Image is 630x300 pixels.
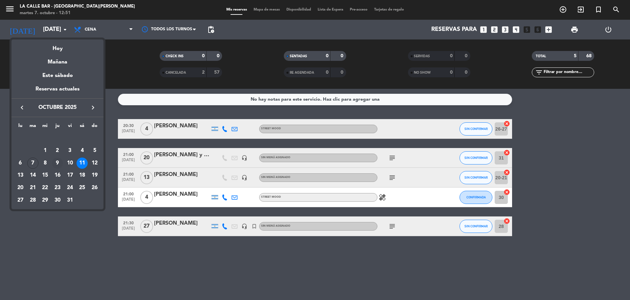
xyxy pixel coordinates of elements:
[76,122,89,132] th: sábado
[27,182,38,193] div: 21
[39,194,51,207] td: 29 de octubre de 2025
[64,157,76,169] td: 10 de octubre de 2025
[77,158,88,169] div: 11
[14,122,27,132] th: lunes
[51,194,64,207] td: 30 de octubre de 2025
[89,158,100,169] div: 12
[76,182,89,194] td: 25 de octubre de 2025
[27,158,38,169] div: 7
[89,104,97,112] i: keyboard_arrow_right
[64,158,76,169] div: 10
[52,182,63,193] div: 23
[64,144,76,157] td: 3 de octubre de 2025
[88,157,101,169] td: 12 de octubre de 2025
[27,122,39,132] th: martes
[27,195,38,206] div: 28
[64,145,76,156] div: 3
[88,169,101,182] td: 19 de octubre de 2025
[14,157,27,169] td: 6 de octubre de 2025
[51,144,64,157] td: 2 de octubre de 2025
[15,170,26,181] div: 13
[15,182,26,193] div: 20
[11,39,103,53] div: Hoy
[88,144,101,157] td: 5 de octubre de 2025
[39,145,51,156] div: 1
[14,182,27,194] td: 20 de octubre de 2025
[64,182,76,194] td: 24 de octubre de 2025
[51,169,64,182] td: 16 de octubre de 2025
[11,66,103,85] div: Este sábado
[39,157,51,169] td: 8 de octubre de 2025
[39,195,51,206] div: 29
[14,194,27,207] td: 27 de octubre de 2025
[39,169,51,182] td: 15 de octubre de 2025
[64,122,76,132] th: viernes
[76,144,89,157] td: 4 de octubre de 2025
[27,194,39,207] td: 28 de octubre de 2025
[39,158,51,169] div: 8
[89,170,100,181] div: 19
[88,122,101,132] th: domingo
[87,103,99,112] button: keyboard_arrow_right
[27,157,39,169] td: 7 de octubre de 2025
[89,182,100,193] div: 26
[76,157,89,169] td: 11 de octubre de 2025
[39,122,51,132] th: miércoles
[52,170,63,181] div: 16
[64,169,76,182] td: 17 de octubre de 2025
[11,53,103,66] div: Mañana
[88,182,101,194] td: 26 de octubre de 2025
[11,85,103,98] div: Reservas actuales
[64,195,76,206] div: 31
[39,182,51,194] td: 22 de octubre de 2025
[77,170,88,181] div: 18
[64,170,76,181] div: 17
[77,182,88,193] div: 25
[16,103,28,112] button: keyboard_arrow_left
[39,182,51,193] div: 22
[51,157,64,169] td: 9 de octubre de 2025
[14,132,101,144] td: OCT.
[18,104,26,112] i: keyboard_arrow_left
[64,194,76,207] td: 31 de octubre de 2025
[51,182,64,194] td: 23 de octubre de 2025
[76,169,89,182] td: 18 de octubre de 2025
[28,103,87,112] span: octubre 2025
[89,145,100,156] div: 5
[51,122,64,132] th: jueves
[14,169,27,182] td: 13 de octubre de 2025
[39,170,51,181] div: 15
[52,195,63,206] div: 30
[15,195,26,206] div: 27
[77,145,88,156] div: 4
[64,182,76,193] div: 24
[15,158,26,169] div: 6
[39,144,51,157] td: 1 de octubre de 2025
[52,145,63,156] div: 2
[27,182,39,194] td: 21 de octubre de 2025
[27,169,39,182] td: 14 de octubre de 2025
[52,158,63,169] div: 9
[27,170,38,181] div: 14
